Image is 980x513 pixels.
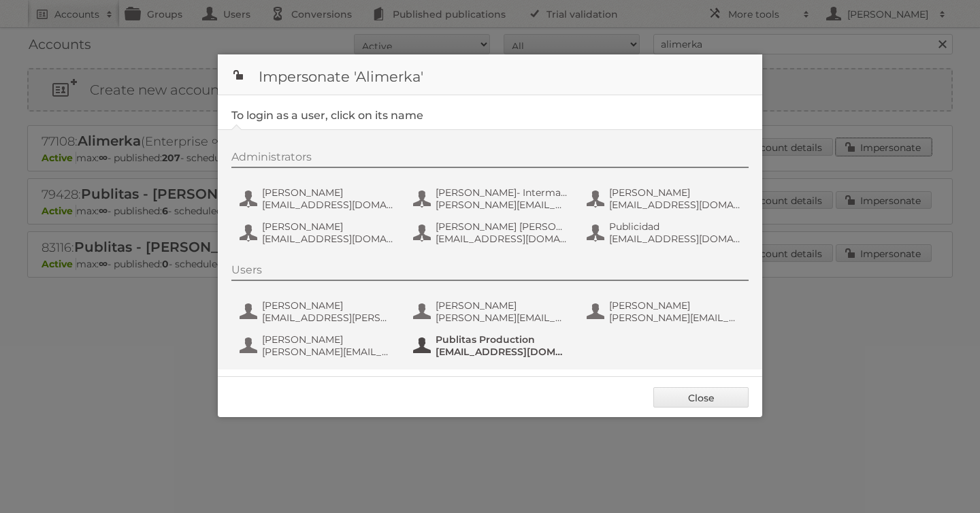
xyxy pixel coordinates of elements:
[262,220,394,233] span: [PERSON_NAME]
[585,185,745,212] button: [PERSON_NAME] [EMAIL_ADDRESS][DOMAIN_NAME]
[436,199,568,211] span: [PERSON_NAME][EMAIL_ADDRESS][PERSON_NAME][PERSON_NAME][DOMAIN_NAME]
[238,219,398,246] button: [PERSON_NAME] [EMAIL_ADDRESS][DOMAIN_NAME]
[436,233,568,245] span: [EMAIL_ADDRESS][DOMAIN_NAME]
[262,346,394,358] span: [PERSON_NAME][EMAIL_ADDRESS][DOMAIN_NAME]
[238,185,398,212] button: [PERSON_NAME] [EMAIL_ADDRESS][DOMAIN_NAME]
[238,332,398,359] button: [PERSON_NAME] [PERSON_NAME][EMAIL_ADDRESS][DOMAIN_NAME]
[412,298,572,325] button: [PERSON_NAME] [PERSON_NAME][EMAIL_ADDRESS][PERSON_NAME][DOMAIN_NAME]
[412,332,572,359] button: Publitas Production [EMAIL_ADDRESS][DOMAIN_NAME]
[609,186,741,199] span: [PERSON_NAME]
[609,312,741,324] span: [PERSON_NAME][EMAIL_ADDRESS][DOMAIN_NAME]
[231,150,749,168] div: Administrators
[585,298,745,325] button: [PERSON_NAME] [PERSON_NAME][EMAIL_ADDRESS][DOMAIN_NAME]
[238,298,398,325] button: [PERSON_NAME] [EMAIL_ADDRESS][PERSON_NAME][DOMAIN_NAME]
[231,263,749,281] div: Users
[218,54,762,95] h1: Impersonate 'Alimerka'
[262,333,394,346] span: [PERSON_NAME]
[436,333,568,346] span: Publitas Production
[609,233,741,245] span: [EMAIL_ADDRESS][DOMAIN_NAME]
[436,299,568,312] span: [PERSON_NAME]
[412,185,572,212] button: [PERSON_NAME]- Intermark [PERSON_NAME][EMAIL_ADDRESS][PERSON_NAME][PERSON_NAME][DOMAIN_NAME]
[609,220,741,233] span: Publicidad
[262,233,394,245] span: [EMAIL_ADDRESS][DOMAIN_NAME]
[262,312,394,324] span: [EMAIL_ADDRESS][PERSON_NAME][DOMAIN_NAME]
[231,109,423,122] legend: To login as a user, click on its name
[262,199,394,211] span: [EMAIL_ADDRESS][DOMAIN_NAME]
[653,387,749,408] a: Close
[609,199,741,211] span: [EMAIL_ADDRESS][DOMAIN_NAME]
[609,299,741,312] span: [PERSON_NAME]
[262,186,394,199] span: [PERSON_NAME]
[436,346,568,358] span: [EMAIL_ADDRESS][DOMAIN_NAME]
[262,299,394,312] span: [PERSON_NAME]
[436,220,568,233] span: [PERSON_NAME] [PERSON_NAME]
[436,186,568,199] span: [PERSON_NAME]- Intermark
[412,219,572,246] button: [PERSON_NAME] [PERSON_NAME] [EMAIL_ADDRESS][DOMAIN_NAME]
[436,312,568,324] span: [PERSON_NAME][EMAIL_ADDRESS][PERSON_NAME][DOMAIN_NAME]
[585,219,745,246] button: Publicidad [EMAIL_ADDRESS][DOMAIN_NAME]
